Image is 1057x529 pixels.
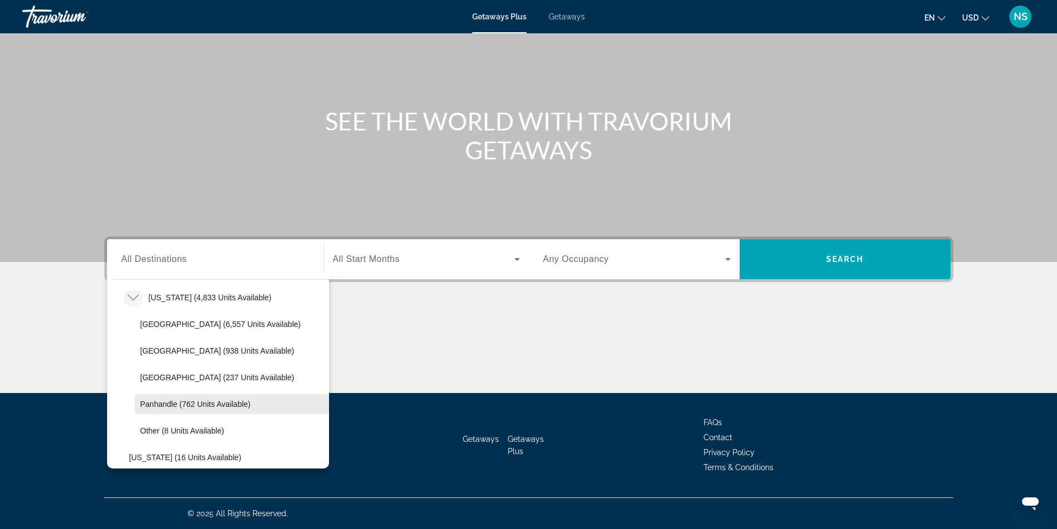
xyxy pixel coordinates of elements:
span: All Start Months [333,254,400,264]
span: Search [826,255,864,264]
a: FAQs [704,418,722,427]
button: Change currency [962,9,989,26]
a: Getaways [463,435,499,444]
a: Contact [704,433,732,442]
button: [GEOGRAPHIC_DATA] (6,557 units available) [135,314,329,334]
span: en [924,13,935,22]
span: Panhandle (762 units available) [140,400,251,409]
span: [GEOGRAPHIC_DATA] (6,557 units available) [140,320,301,329]
span: [GEOGRAPHIC_DATA] (237 units available) [140,373,295,382]
span: USD [962,13,979,22]
span: Other (8 units available) [140,426,224,435]
button: [US_STATE] (16 units available) [124,447,329,467]
a: Getaways [549,12,585,21]
a: Privacy Policy [704,448,755,457]
a: Terms & Conditions [704,463,773,472]
button: Other (8 units available) [135,421,329,441]
a: Getaways Plus [508,435,544,456]
button: User Menu [1006,5,1035,28]
span: [GEOGRAPHIC_DATA] (938 units available) [140,346,295,355]
span: Any Occupancy [543,254,609,264]
button: Change language [924,9,945,26]
a: Getaways Plus [472,12,527,21]
h1: SEE THE WORLD WITH TRAVORIUM GETAWAYS [321,107,737,164]
button: Panhandle (762 units available) [135,394,329,414]
button: [GEOGRAPHIC_DATA] (938 units available) [135,341,329,361]
span: © 2025 All Rights Reserved. [188,509,288,518]
a: Travorium [22,2,133,31]
span: [US_STATE] (16 units available) [129,453,241,462]
button: Search [740,239,950,279]
span: [US_STATE] (4,833 units available) [149,293,272,302]
span: NS [1014,11,1028,22]
button: Toggle Florida (4,833 units available) [124,288,143,308]
iframe: Button to launch messaging window [1013,485,1048,520]
div: Search widget [107,239,950,279]
button: [GEOGRAPHIC_DATA] (237 units available) [135,367,329,387]
span: All Destinations [122,254,187,264]
button: [US_STATE] (4,833 units available) [143,288,277,308]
